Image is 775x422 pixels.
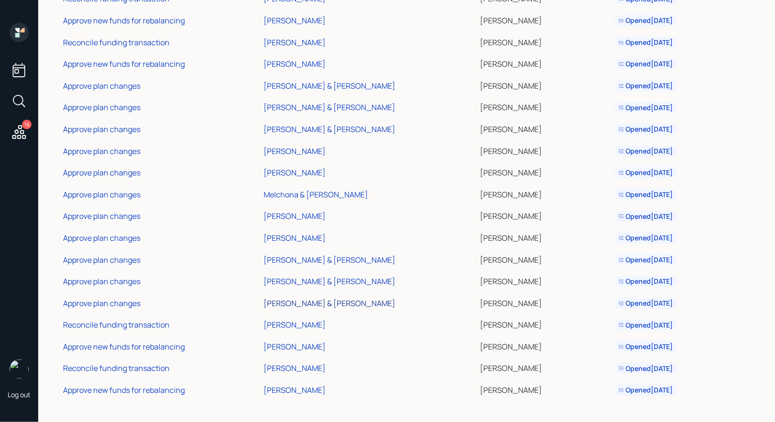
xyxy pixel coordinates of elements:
[618,124,673,134] div: Opened [DATE]
[63,15,185,26] div: Approve new funds for rebalancing
[478,51,613,73] td: [PERSON_NAME]
[478,356,613,378] td: [PERSON_NAME]
[264,276,395,287] div: [PERSON_NAME] & [PERSON_NAME]
[63,167,140,178] div: Approve plan changes
[264,102,395,113] div: [PERSON_NAME] & [PERSON_NAME]
[63,255,140,265] div: Approve plan changes
[618,190,673,199] div: Opened [DATE]
[618,298,673,308] div: Opened [DATE]
[618,277,673,286] div: Opened [DATE]
[618,59,673,69] div: Opened [DATE]
[478,247,613,269] td: [PERSON_NAME]
[618,342,673,351] div: Opened [DATE]
[264,341,326,352] div: [PERSON_NAME]
[478,334,613,356] td: [PERSON_NAME]
[264,124,395,134] div: [PERSON_NAME] & [PERSON_NAME]
[618,168,673,177] div: Opened [DATE]
[478,269,613,291] td: [PERSON_NAME]
[8,390,31,399] div: Log out
[63,102,140,113] div: Approve plan changes
[478,204,613,226] td: [PERSON_NAME]
[618,255,673,265] div: Opened [DATE]
[264,167,326,178] div: [PERSON_NAME]
[478,182,613,204] td: [PERSON_NAME]
[618,212,673,221] div: Opened [DATE]
[10,360,29,379] img: treva-nostdahl-headshot.png
[264,59,326,69] div: [PERSON_NAME]
[478,313,613,335] td: [PERSON_NAME]
[478,160,613,182] td: [PERSON_NAME]
[264,146,326,156] div: [PERSON_NAME]
[63,59,185,69] div: Approve new funds for rebalancing
[618,364,673,373] div: Opened [DATE]
[63,276,140,287] div: Approve plan changes
[478,95,613,117] td: [PERSON_NAME]
[264,233,326,243] div: [PERSON_NAME]
[63,385,185,395] div: Approve new funds for rebalancing
[478,139,613,161] td: [PERSON_NAME]
[63,233,140,243] div: Approve plan changes
[478,73,613,95] td: [PERSON_NAME]
[264,363,326,373] div: [PERSON_NAME]
[264,255,395,265] div: [PERSON_NAME] & [PERSON_NAME]
[264,319,326,330] div: [PERSON_NAME]
[618,16,673,25] div: Opened [DATE]
[618,81,673,91] div: Opened [DATE]
[618,38,673,47] div: Opened [DATE]
[63,319,170,330] div: Reconcile funding transaction
[22,120,32,129] div: 19
[264,211,326,221] div: [PERSON_NAME]
[264,81,395,91] div: [PERSON_NAME] & [PERSON_NAME]
[63,341,185,352] div: Approve new funds for rebalancing
[63,211,140,221] div: Approve plan changes
[63,37,170,48] div: Reconcile funding transaction
[264,189,368,200] div: Melchona & [PERSON_NAME]
[478,8,613,30] td: [PERSON_NAME]
[63,146,140,156] div: Approve plan changes
[618,233,673,243] div: Opened [DATE]
[478,117,613,139] td: [PERSON_NAME]
[63,124,140,134] div: Approve plan changes
[618,146,673,156] div: Opened [DATE]
[478,226,613,247] td: [PERSON_NAME]
[478,30,613,52] td: [PERSON_NAME]
[478,291,613,313] td: [PERSON_NAME]
[264,298,395,309] div: [PERSON_NAME] & [PERSON_NAME]
[618,385,673,395] div: Opened [DATE]
[618,320,673,330] div: Opened [DATE]
[264,37,326,48] div: [PERSON_NAME]
[63,298,140,309] div: Approve plan changes
[63,81,140,91] div: Approve plan changes
[478,378,613,400] td: [PERSON_NAME]
[264,385,326,395] div: [PERSON_NAME]
[264,15,326,26] div: [PERSON_NAME]
[63,189,140,200] div: Approve plan changes
[618,103,673,113] div: Opened [DATE]
[63,363,170,373] div: Reconcile funding transaction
